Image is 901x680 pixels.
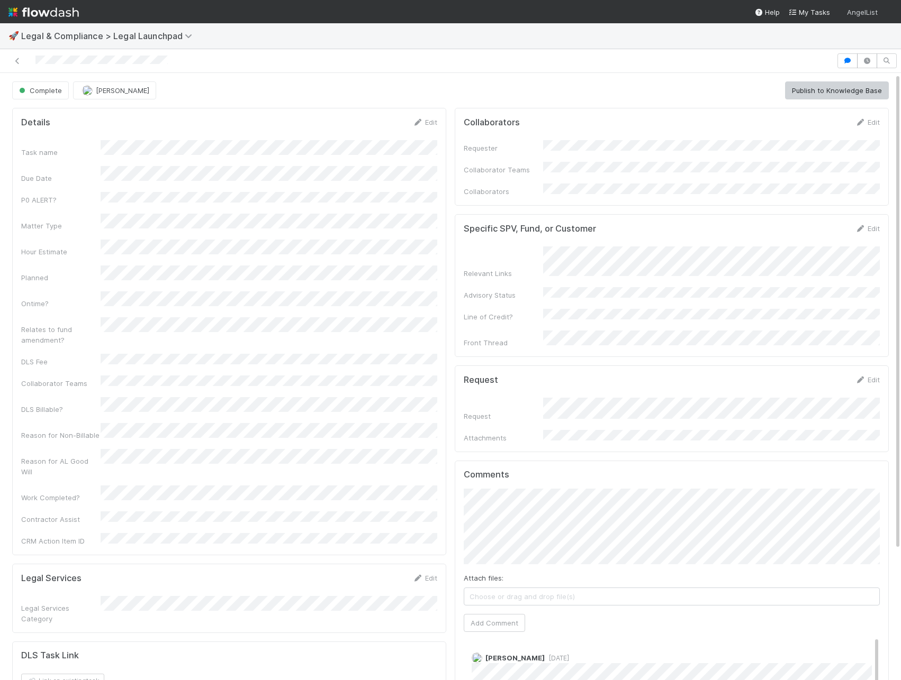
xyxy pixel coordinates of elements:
div: Line of Credit? [464,311,543,322]
a: Edit [855,375,880,384]
button: Add Comment [464,614,525,632]
a: Edit [412,118,437,126]
div: Due Date [21,173,101,183]
div: Attachments [464,433,543,443]
div: Relates to fund amendment? [21,324,101,345]
div: Ontime? [21,298,101,309]
div: Collaborator Teams [464,164,543,175]
h5: Specific SPV, Fund, or Customer [464,224,596,234]
label: Attach files: [464,573,503,583]
img: logo-inverted-e16ddd16eac7371096b0.svg [8,3,79,21]
div: DLS Billable? [21,404,101,415]
h5: Comments [464,470,880,480]
span: Legal & Compliance > Legal Launchpad [21,31,197,41]
h5: DLS Task Link [21,650,79,661]
div: Planned [21,272,101,283]
div: Work Completed? [21,492,101,503]
div: Contractor Assist [21,514,101,525]
div: Reason for AL Good Will [21,456,101,477]
div: Task name [21,147,101,158]
h5: Collaborators [464,117,520,128]
div: Matter Type [21,220,101,231]
div: CRM Action Item ID [21,536,101,546]
div: Front Thread [464,337,543,348]
div: Collaborators [464,186,543,197]
div: Legal Services Category [21,603,101,624]
div: P0 ALERT? [21,195,101,205]
span: Complete [17,86,62,95]
div: Request [464,411,543,421]
span: AngelList [847,8,878,16]
span: My Tasks [788,8,830,16]
div: DLS Fee [21,356,101,367]
h5: Details [21,117,50,128]
span: Choose or drag and drop file(s) [464,588,879,605]
h5: Legal Services [21,573,82,584]
div: Hour Estimate [21,246,101,257]
div: Help [754,7,780,17]
span: 🚀 [8,31,19,40]
a: My Tasks [788,7,830,17]
span: [DATE] [545,654,569,662]
div: Collaborator Teams [21,378,101,389]
img: avatar_9c151071-f933-43a5-bea8-75c79d9f5f0f.png [472,653,482,663]
a: Edit [855,118,880,126]
a: Edit [855,224,880,233]
div: Advisory Status [464,290,543,300]
button: Publish to Knowledge Base [785,81,889,99]
div: Reason for Non-Billable [21,430,101,440]
button: Complete [12,81,69,99]
img: avatar_3b634316-3333-4b71-9158-cd5ac1fcb182.png [882,7,893,18]
div: Requester [464,143,543,153]
h5: Request [464,375,498,385]
span: [PERSON_NAME] [485,654,545,662]
div: Relevant Links [464,268,543,279]
a: Edit [412,574,437,582]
